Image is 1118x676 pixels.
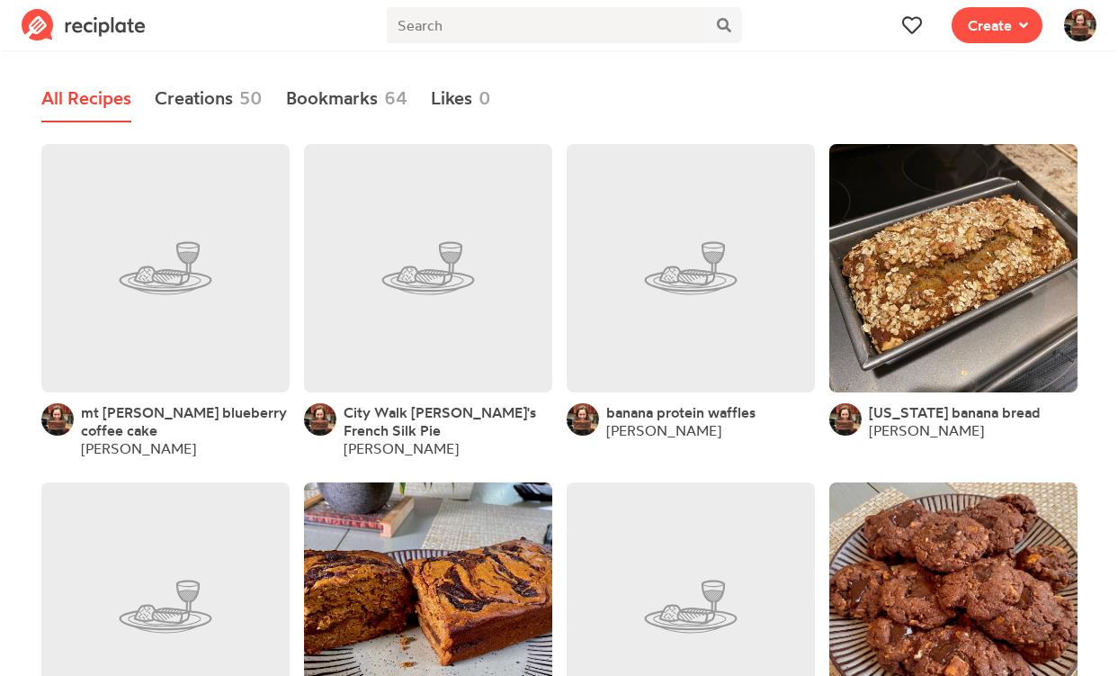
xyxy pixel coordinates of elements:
[344,403,552,439] a: City Walk [PERSON_NAME]'s French Silk Pie
[952,7,1042,43] button: Create
[22,9,146,41] img: Reciplate
[567,403,599,436] img: User's avatar
[869,421,984,439] a: [PERSON_NAME]
[41,403,74,436] img: User's avatar
[81,403,287,439] span: mt [PERSON_NAME] blueberry coffee cake
[606,421,721,439] a: [PERSON_NAME]
[41,76,131,122] a: All Recipes
[1064,9,1096,41] img: User's avatar
[155,76,263,122] a: Creations50
[606,403,756,421] a: banana protein waffles
[479,85,491,112] span: 0
[384,85,407,112] span: 64
[387,7,705,43] input: Search
[968,14,1012,36] span: Create
[239,85,263,112] span: 50
[344,439,459,457] a: [PERSON_NAME]
[286,76,407,122] a: Bookmarks64
[344,403,536,439] span: City Walk [PERSON_NAME]'s French Silk Pie
[431,76,491,122] a: Likes0
[304,403,336,436] img: User's avatar
[869,403,1041,421] a: [US_STATE] banana bread
[829,403,862,436] img: User's avatar
[81,403,290,439] a: mt [PERSON_NAME] blueberry coffee cake
[81,439,196,457] a: [PERSON_NAME]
